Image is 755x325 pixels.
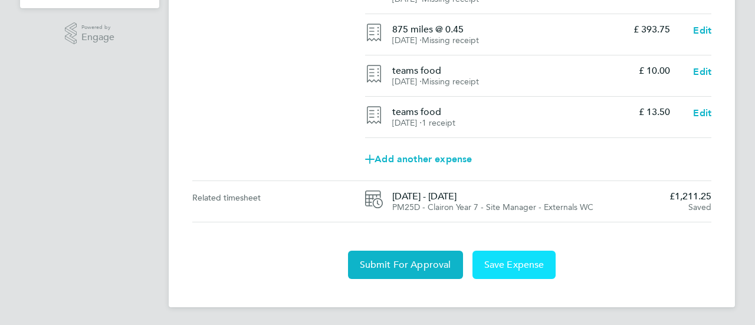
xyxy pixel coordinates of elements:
[693,66,711,77] span: Edit
[392,118,422,128] span: [DATE] ⋅
[65,22,115,45] a: Powered byEngage
[472,251,556,279] button: Save Expense
[192,191,365,212] div: Related timesheet
[392,202,593,212] span: PM25D - Clairon Year 7 - Site Manager - Externals WC
[688,202,711,212] span: Saved
[392,35,422,45] span: [DATE] ⋅
[81,22,114,32] span: Powered by
[81,32,114,42] span: Engage
[365,155,472,164] span: Add another expense
[693,107,711,119] span: Edit
[669,191,711,202] span: £1,211.25
[422,77,479,87] span: Missing receipt
[392,77,422,87] span: [DATE] ⋅
[484,259,544,271] span: Save Expense
[360,259,451,271] span: Submit For Approval
[693,25,711,36] span: Edit
[365,147,711,171] a: Add another expense
[693,24,711,38] a: Edit
[348,251,463,279] button: Submit For Approval
[693,65,711,79] a: Edit
[392,65,629,77] h4: teams food
[633,24,670,35] p: £ 393.75
[392,191,660,202] span: [DATE] - [DATE]
[422,118,455,128] span: 1 receipt
[365,191,711,212] a: [DATE] - [DATE]PM25D - Clairon Year 7 - Site Manager - Externals WC£1,211.25Saved
[639,65,670,77] p: £ 10.00
[392,24,623,35] h4: 875 miles @ 0.45
[392,106,629,118] h4: teams food
[693,106,711,120] a: Edit
[639,106,670,118] p: £ 13.50
[422,35,479,45] span: Missing receipt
